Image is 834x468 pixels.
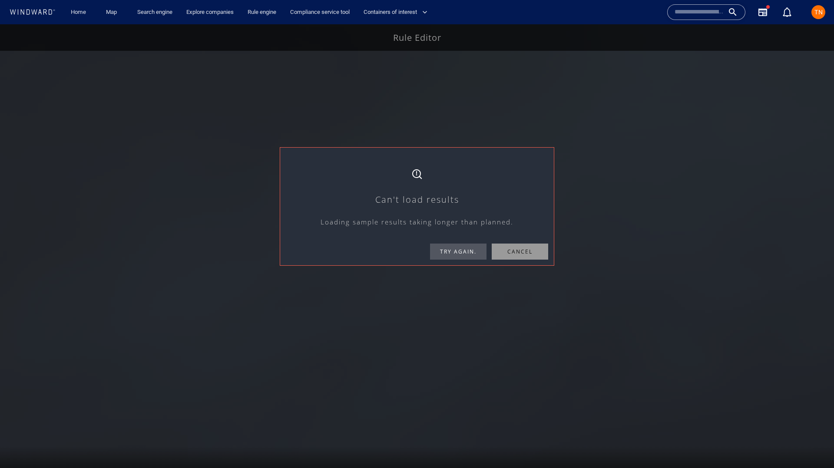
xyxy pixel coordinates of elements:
[280,192,554,203] div: Loading sample results taking longer than planned.
[99,5,127,20] button: Map
[430,219,486,235] span: Try again.
[782,7,792,17] div: Notification center
[375,169,459,181] span: Can't load results
[244,5,280,20] a: Rule engine
[360,5,435,20] button: Containers of interest
[183,5,237,20] a: Explore companies
[797,429,827,461] iframe: Chat
[814,9,823,16] span: TN
[67,5,89,20] a: Home
[364,7,427,17] span: Containers of interest
[134,5,176,20] a: Search engine
[492,219,548,235] span: Cancel
[810,3,827,21] button: TN
[64,5,92,20] button: Home
[103,5,123,20] a: Map
[287,5,353,20] a: Compliance service tool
